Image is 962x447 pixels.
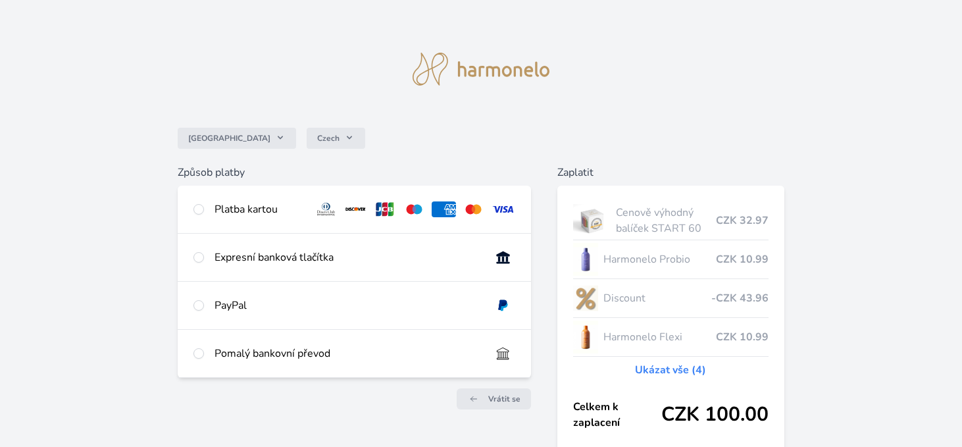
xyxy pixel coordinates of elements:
img: bankTransfer_IBAN.svg [491,346,515,361]
span: Cenově výhodný balíček START 60 [616,205,716,236]
img: discount-lo.png [573,282,598,315]
div: Platba kartou [215,201,303,217]
h6: Způsob platby [178,165,531,180]
span: [GEOGRAPHIC_DATA] [188,133,270,144]
img: jcb.svg [373,201,397,217]
span: Celkem k zaplacení [573,399,661,431]
a: Ukázat vše (4) [635,362,706,378]
div: PayPal [215,298,480,313]
img: diners.svg [314,201,338,217]
img: maestro.svg [402,201,426,217]
button: Czech [307,128,365,149]
span: -CZK 43.96 [711,290,769,306]
img: CLEAN_FLEXI_se_stinem_x-hi_(1)-lo.jpg [573,321,598,354]
span: Harmonelo Flexi [603,329,716,345]
div: Expresní banková tlačítka [215,250,480,265]
button: [GEOGRAPHIC_DATA] [178,128,296,149]
h6: Zaplatit [557,165,784,180]
span: Czech [317,133,340,144]
span: Discount [603,290,711,306]
span: CZK 10.99 [716,251,769,267]
span: Vrátit se [488,394,520,404]
div: Pomalý bankovní převod [215,346,480,361]
img: logo.svg [413,53,549,86]
img: paypal.svg [491,298,515,313]
img: mc.svg [461,201,486,217]
span: CZK 32.97 [716,213,769,228]
span: CZK 100.00 [661,403,769,427]
img: amex.svg [432,201,456,217]
img: CLEAN_PROBIO_se_stinem_x-lo.jpg [573,243,598,276]
img: discover.svg [343,201,368,217]
span: Harmonelo Probio [603,251,716,267]
img: onlineBanking_CZ.svg [491,250,515,265]
span: CZK 10.99 [716,329,769,345]
img: visa.svg [491,201,515,217]
img: start.jpg [573,204,611,237]
a: Vrátit se [457,388,531,409]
